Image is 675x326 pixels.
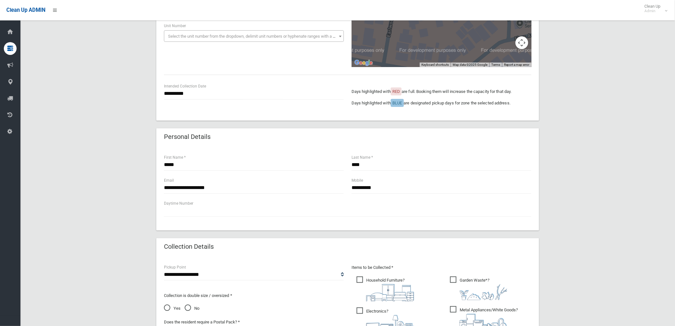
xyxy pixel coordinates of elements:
i: ? [366,278,414,301]
small: Admin [645,9,661,13]
img: Google [353,59,374,67]
p: Collection is double size / oversized * [164,292,344,299]
header: Collection Details [156,240,221,253]
span: Clean Up ADMIN [6,7,45,13]
span: Clean Up [642,4,667,13]
p: Days highlighted with are full. Booking them will increase the capacity for that day. [352,88,531,95]
a: Open this area in Google Maps (opens a new window) [353,59,374,67]
p: Days highlighted with are designated pickup days for zone the selected address. [352,99,531,107]
span: Select the unit number from the dropdown, delimit unit numbers or hyphenate ranges with a comma [168,34,346,39]
label: Does the resident require a Postal Pack? * [164,318,240,326]
i: ? [460,278,508,300]
span: Yes [164,305,181,312]
span: Map data ©2025 Google [453,63,487,66]
button: Map camera controls [516,36,528,49]
span: Household Furniture [357,277,414,301]
a: Report a map error [504,63,530,66]
header: Personal Details [156,131,218,143]
button: Keyboard shortcuts [421,63,449,67]
span: BLUE [392,101,402,105]
img: aa9efdbe659d29b613fca23ba79d85cb.png [366,284,414,301]
span: RED [392,89,400,94]
p: Items to be Collected * [352,264,531,271]
a: Terms (opens in new tab) [491,63,500,66]
span: No [185,305,199,312]
span: Garden Waste* [450,277,508,300]
img: 4fd8a5c772b2c999c83690221e5242e0.png [460,284,508,300]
